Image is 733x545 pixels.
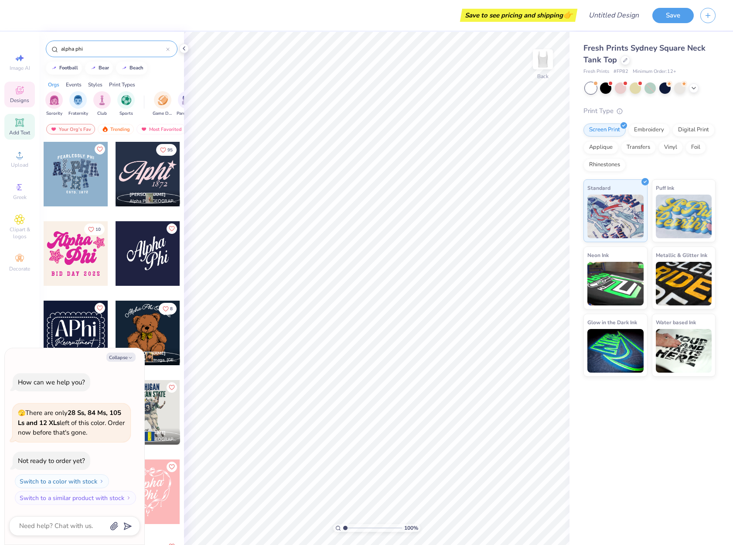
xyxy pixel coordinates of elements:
[537,72,549,80] div: Back
[583,68,609,75] span: Fresh Prints
[534,51,552,68] img: Back
[9,129,30,136] span: Add Text
[656,262,712,305] img: Metallic & Glitter Ink
[130,357,177,363] span: Alpha Phi Omega, [GEOGRAPHIC_DATA][US_STATE]
[109,81,135,89] div: Print Types
[99,479,104,484] img: Switch to a color with stock
[85,62,113,75] button: bear
[587,183,610,192] span: Standard
[130,436,177,443] span: Alpha Phi, [GEOGRAPHIC_DATA][US_STATE]
[658,141,683,154] div: Vinyl
[102,126,109,132] img: trending.gif
[68,91,88,117] div: filter for Fraternity
[95,144,105,154] button: Like
[167,148,173,152] span: 95
[583,158,626,171] div: Rhinestones
[49,95,59,105] img: Sorority Image
[60,45,166,53] input: Try "Alpha"
[95,303,105,313] button: Like
[119,110,133,117] span: Sports
[158,95,168,105] img: Game Day Image
[84,223,105,235] button: Like
[672,123,715,137] div: Digital Print
[48,81,59,89] div: Orgs
[656,195,712,238] img: Puff Ink
[15,474,109,488] button: Switch to a color with stock
[18,456,85,465] div: Not ready to order yet?
[130,65,143,70] div: beach
[15,491,136,505] button: Switch to a similar product with stock
[656,318,696,327] span: Water based Ink
[68,91,88,117] button: filter button
[583,123,626,137] div: Screen Print
[121,65,128,71] img: trend_line.gif
[45,91,63,117] div: filter for Sorority
[93,91,111,117] div: filter for Club
[583,106,716,116] div: Print Type
[140,126,147,132] img: most_fav.gif
[177,91,197,117] div: filter for Parent's Weekend
[46,110,62,117] span: Sorority
[167,462,177,472] button: Like
[90,65,97,71] img: trend_line.gif
[117,91,135,117] button: filter button
[10,97,29,104] span: Designs
[73,95,83,105] img: Fraternity Image
[121,95,131,105] img: Sports Image
[88,81,102,89] div: Styles
[46,62,82,75] button: football
[66,81,82,89] div: Events
[117,91,135,117] div: filter for Sports
[13,194,27,201] span: Greek
[93,91,111,117] button: filter button
[685,141,706,154] div: Foil
[126,495,131,500] img: Switch to a similar product with stock
[177,110,197,117] span: Parent's Weekend
[4,226,35,240] span: Clipart & logos
[153,110,173,117] span: Game Day
[177,91,197,117] button: filter button
[587,318,637,327] span: Glow in the Dark Ink
[587,195,644,238] img: Standard
[98,124,134,134] div: Trending
[11,161,28,168] span: Upload
[621,141,656,154] div: Transfers
[18,409,25,417] span: 🫣
[46,124,95,134] div: Your Org's Fav
[153,91,173,117] div: filter for Game Day
[167,223,177,234] button: Like
[116,62,147,75] button: beach
[9,265,30,272] span: Decorate
[130,192,166,198] span: [PERSON_NAME]
[153,91,173,117] button: filter button
[656,329,712,373] img: Water based Ink
[656,183,674,192] span: Puff Ink
[97,110,107,117] span: Club
[462,9,575,22] div: Save to see pricing and shipping
[50,126,57,132] img: most_fav.gif
[587,250,609,260] span: Neon Ink
[628,123,670,137] div: Embroidery
[652,8,694,23] button: Save
[583,43,706,65] span: Fresh Prints Sydney Square Neck Tank Top
[583,141,618,154] div: Applique
[182,95,192,105] img: Parent's Weekend Image
[170,307,173,311] span: 8
[633,68,676,75] span: Minimum Order: 12 +
[614,68,628,75] span: # FP82
[404,524,418,532] span: 100 %
[167,382,177,393] button: Like
[10,65,30,72] span: Image AI
[582,7,646,24] input: Untitled Design
[99,65,109,70] div: bear
[97,95,107,105] img: Club Image
[130,430,166,436] span: [PERSON_NAME]
[45,91,63,117] button: filter button
[563,10,573,20] span: 👉
[68,110,88,117] span: Fraternity
[130,350,166,356] span: [PERSON_NAME]
[18,408,121,427] strong: 28 Ss, 84 Ms, 105 Ls and 12 XLs
[59,65,78,70] div: football
[51,65,58,71] img: trend_line.gif
[159,303,177,315] button: Like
